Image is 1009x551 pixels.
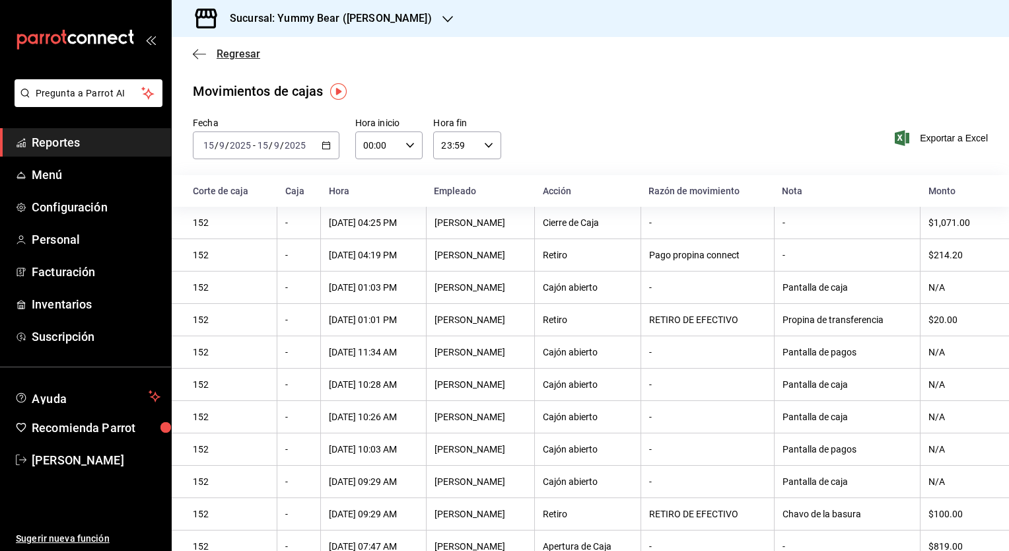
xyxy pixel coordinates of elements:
[783,509,913,519] div: Chavo de la basura
[193,476,269,487] div: 152
[329,250,418,260] div: [DATE] 04:19 PM
[329,509,418,519] div: [DATE] 09:29 AM
[783,444,913,455] div: Pantalla de pagos
[253,140,256,151] span: -
[193,250,269,260] div: 152
[36,87,142,100] span: Pregunta a Parrot AI
[649,476,766,487] div: -
[329,282,418,293] div: [DATE] 01:03 PM
[543,347,633,357] div: Cajón abierto
[435,282,526,293] div: [PERSON_NAME]
[928,314,988,325] div: $20.00
[928,347,988,357] div: N/A
[15,79,162,107] button: Pregunta a Parrot AI
[355,118,423,128] label: Hora inicio
[32,231,160,248] span: Personal
[329,412,418,422] div: [DATE] 10:26 AM
[928,476,988,487] div: N/A
[193,186,269,196] div: Corte de caja
[329,476,418,487] div: [DATE] 09:29 AM
[9,96,162,110] a: Pregunta a Parrot AI
[285,476,312,487] div: -
[193,48,260,60] button: Regresar
[928,282,988,293] div: N/A
[897,130,988,146] button: Exportar a Excel
[783,282,913,293] div: Pantalla de caja
[783,314,913,325] div: Propina de transferencia
[783,476,913,487] div: Pantalla de caja
[649,379,766,390] div: -
[783,347,913,357] div: Pantalla de pagos
[543,444,633,455] div: Cajón abierto
[433,118,501,128] label: Hora fin
[32,133,160,151] span: Reportes
[928,444,988,455] div: N/A
[543,217,633,228] div: Cierre de Caja
[648,186,766,196] div: Razón de movimiento
[193,81,324,101] div: Movimientos de cajas
[649,250,766,260] div: Pago propina connect
[193,444,269,455] div: 152
[285,444,312,455] div: -
[219,140,225,151] input: --
[32,388,143,404] span: Ayuda
[193,509,269,519] div: 152
[649,314,766,325] div: RETIRO DE EFECTIVO
[32,166,160,184] span: Menú
[543,412,633,422] div: Cajón abierto
[543,250,633,260] div: Retiro
[928,250,988,260] div: $214.20
[329,444,418,455] div: [DATE] 10:03 AM
[543,282,633,293] div: Cajón abierto
[783,217,913,228] div: -
[145,34,156,45] button: open_drawer_menu
[32,328,160,346] span: Suscripción
[435,412,526,422] div: [PERSON_NAME]
[273,140,280,151] input: --
[285,250,312,260] div: -
[543,379,633,390] div: Cajón abierto
[543,186,633,196] div: Acción
[16,532,160,546] span: Sugerir nueva función
[649,412,766,422] div: -
[193,217,269,228] div: 152
[285,217,312,228] div: -
[280,140,284,151] span: /
[928,379,988,390] div: N/A
[193,314,269,325] div: 152
[193,412,269,422] div: 152
[435,314,526,325] div: [PERSON_NAME]
[543,509,633,519] div: Retiro
[285,509,312,519] div: -
[783,379,913,390] div: Pantalla de caja
[435,444,526,455] div: [PERSON_NAME]
[329,186,419,196] div: Hora
[285,186,313,196] div: Caja
[330,83,347,100] img: Tooltip marker
[203,140,215,151] input: --
[285,314,312,325] div: -
[32,198,160,216] span: Configuración
[219,11,432,26] h3: Sucursal: Yummy Bear ([PERSON_NAME])
[649,347,766,357] div: -
[285,282,312,293] div: -
[269,140,273,151] span: /
[434,186,526,196] div: Empleado
[928,217,988,228] div: $1,071.00
[193,118,339,128] label: Fecha
[225,140,229,151] span: /
[928,509,988,519] div: $100.00
[257,140,269,151] input: --
[32,451,160,469] span: [PERSON_NAME]
[217,48,260,60] span: Regresar
[193,379,269,390] div: 152
[928,186,988,196] div: Monto
[329,379,418,390] div: [DATE] 10:28 AM
[329,314,418,325] div: [DATE] 01:01 PM
[543,476,633,487] div: Cajón abierto
[543,314,633,325] div: Retiro
[193,282,269,293] div: 152
[285,412,312,422] div: -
